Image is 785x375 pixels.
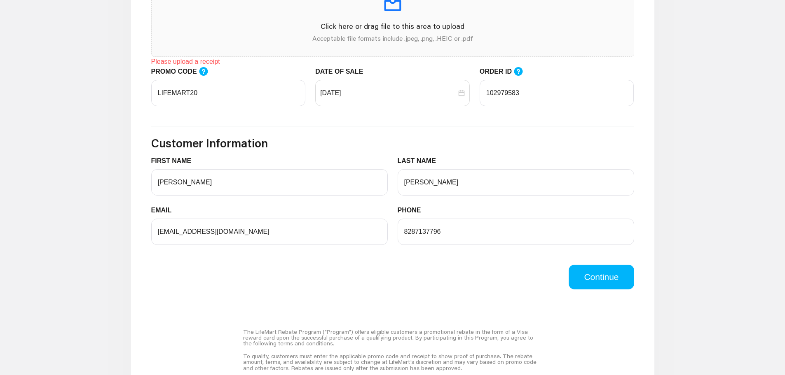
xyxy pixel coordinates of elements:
input: DATE OF SALE [320,88,457,98]
label: PHONE [398,205,427,215]
label: LAST NAME [398,156,443,166]
label: DATE OF SALE [315,67,369,77]
input: LAST NAME [398,169,634,196]
div: To qualify, customers must enter the applicable promo code and receipt to show proof of purchase.... [243,350,542,374]
input: EMAIL [151,219,388,245]
button: Continue [569,265,634,289]
div: Please upload a receipt [151,57,634,67]
label: PROMO CODE [151,67,216,77]
label: EMAIL [151,205,178,215]
p: Acceptable file formats include .jpeg, .png, .HEIC or .pdf [158,33,627,43]
div: The LifeMart Rebate Program ("Program") offers eligible customers a promotional rebate in the for... [243,326,542,350]
label: ORDER ID [480,67,532,77]
input: FIRST NAME [151,169,388,196]
h3: Customer Information [151,136,634,150]
input: PHONE [398,219,634,245]
label: FIRST NAME [151,156,198,166]
p: Click here or drag file to this area to upload [158,21,627,32]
